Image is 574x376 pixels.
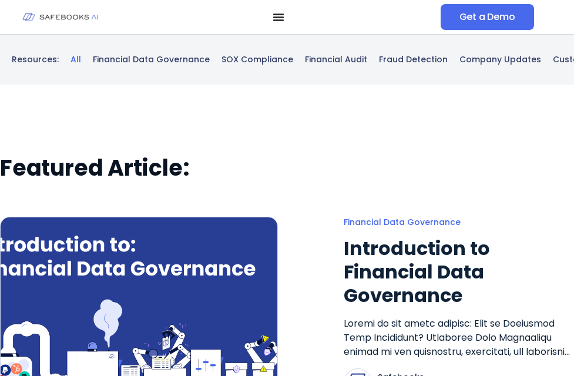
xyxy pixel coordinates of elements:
[12,54,59,66] p: Resources:
[459,11,515,23] span: Get a Demo
[71,54,81,66] a: All
[344,217,574,227] a: Financial Data Governance
[305,54,367,66] a: Financial Audit
[117,11,441,23] nav: Menu
[379,54,448,66] a: Fraud Detection
[459,54,541,66] a: Company Updates
[221,54,293,66] a: SOX Compliance
[441,4,534,30] a: Get a Demo
[344,237,574,307] a: Introduction to Financial Data Governance
[273,11,284,23] button: Menu Toggle
[93,54,210,66] a: Financial Data Governance
[344,317,574,359] a: Loremi do sit ametc adipisc: Elit se Doeiusmod Temp Incididunt? Utlaboree Dolo Magnaaliqu enimad ...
